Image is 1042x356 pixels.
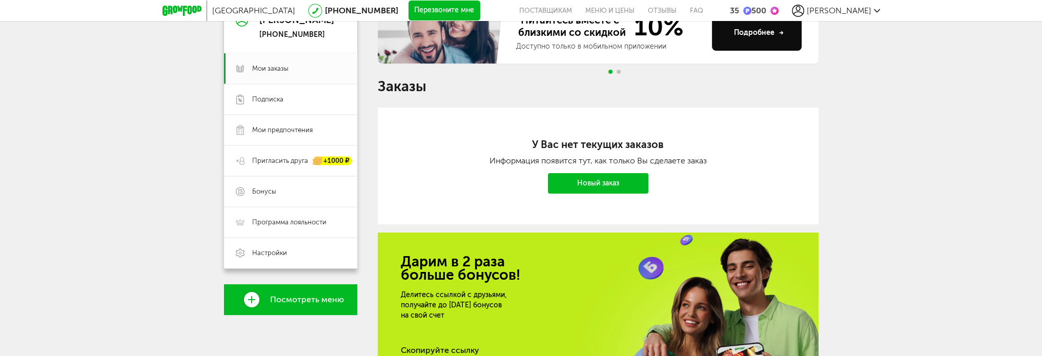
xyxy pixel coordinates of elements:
[743,7,751,15] img: bonus_p.2f9b352.png
[401,345,795,355] div: Скопируйте ссылку
[730,6,739,15] div: 35
[224,176,357,207] a: Бонусы
[378,80,819,93] h1: Заказы
[313,157,352,165] div: +1000 ₽
[516,14,628,39] span: Питайтесь вместе с близкими со скидкой
[325,6,398,15] a: [PHONE_NUMBER]
[252,64,289,73] span: Мои заказы
[401,255,795,282] h2: Дарим в 2 раза больше бонусов!
[751,6,766,15] div: 500
[224,145,357,176] a: Пригласить друга +1000 ₽
[224,115,357,145] a: Мои предпочтения
[252,125,313,135] span: Мои предпочтения
[224,284,357,315] a: Посмотреть меню
[252,95,283,104] span: Подписка
[224,207,357,238] a: Программа лояльности
[378,2,506,64] img: family-banner.579af9d.jpg
[807,6,871,15] span: [PERSON_NAME]
[212,6,295,15] span: [GEOGRAPHIC_DATA]
[408,1,480,21] button: Перезвоните мне
[401,290,640,321] div: Делитесь ссылкой с друзьями, получайте до [DATE] бонусов на свой счет
[419,156,778,165] div: Информация появится тут, как только Вы сделаете заказ
[734,28,784,38] div: Подробнее
[224,53,357,84] a: Мои заказы
[516,41,704,52] div: Доступно только в мобильном приложении
[252,248,287,258] span: Настройки
[617,70,621,74] span: Go to slide 2
[712,15,802,51] button: Подробнее
[270,295,344,304] span: Посмотреть меню
[252,187,276,196] span: Бонусы
[224,84,357,115] a: Подписка
[224,238,357,268] a: Настройки
[252,156,308,165] span: Пригласить друга
[419,138,778,151] h2: У Вас нет текущих заказов
[770,7,779,15] img: star_extrabonus.be81ec6.png
[252,218,326,227] span: Программа лояльности
[628,14,684,39] span: 10%
[608,70,612,74] span: Go to slide 1
[548,173,648,194] a: Новый заказ
[259,30,334,39] div: [PHONE_NUMBER]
